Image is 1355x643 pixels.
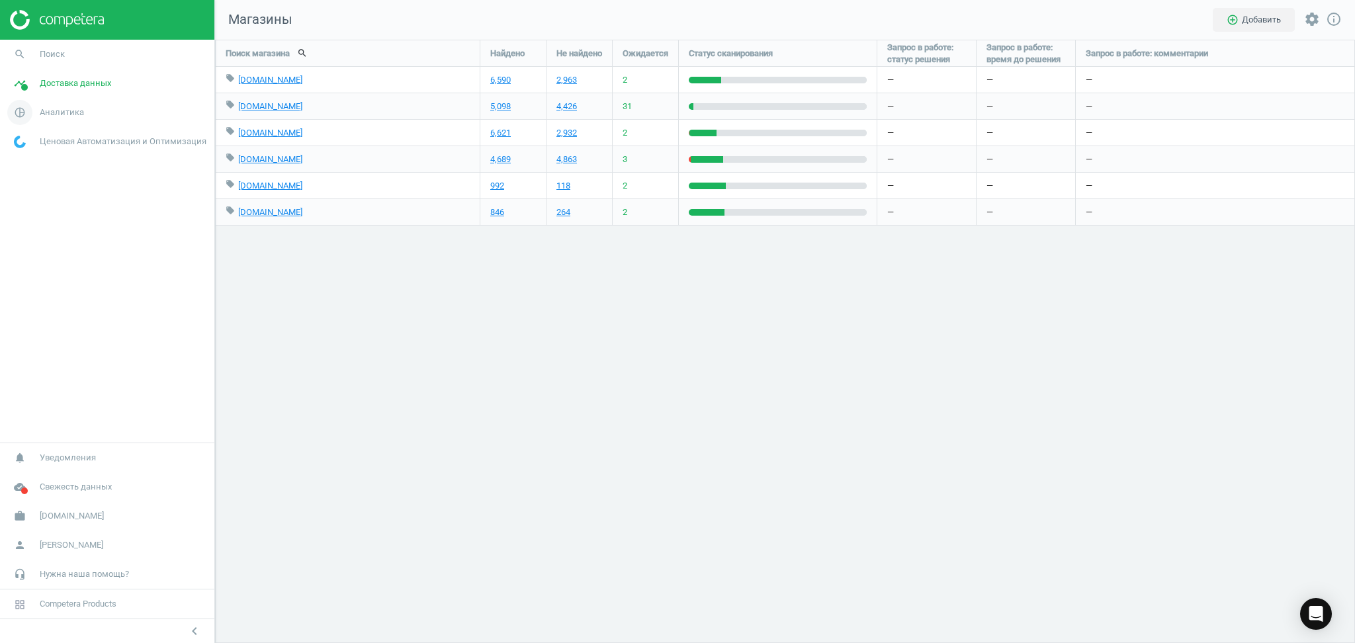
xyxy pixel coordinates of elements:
div: — [1076,173,1355,198]
span: Доставка данных [40,77,111,89]
i: local_offer [226,206,235,215]
div: — [877,173,976,198]
div: — [877,93,976,119]
a: 5,098 [490,101,511,112]
span: Ценовая Автоматизация и Оптимизация [40,136,206,148]
span: — [986,127,993,139]
span: 2 [623,180,627,192]
div: — [877,120,976,146]
button: search [290,42,315,64]
i: search [7,42,32,67]
img: ajHJNr6hYgQAAAAASUVORK5CYII= [10,10,104,30]
a: 2,963 [556,74,577,86]
i: settings [1304,11,1320,27]
span: [PERSON_NAME] [40,539,103,551]
a: [DOMAIN_NAME] [238,181,302,191]
span: Нужна наша помощь? [40,568,129,580]
a: 118 [556,180,570,192]
img: wGWNvw8QSZomAAAAABJRU5ErkJggg== [14,136,26,148]
button: chevron_left [178,622,211,640]
span: Аналитика [40,107,84,118]
a: [DOMAIN_NAME] [238,75,302,85]
div: — [877,146,976,172]
i: local_offer [226,179,235,189]
i: notifications [7,445,32,470]
i: local_offer [226,153,235,162]
a: 992 [490,180,504,192]
div: — [877,199,976,225]
div: Open Intercom Messenger [1300,598,1332,630]
a: 846 [490,206,504,218]
span: Запрос в работе: статус решения [887,42,966,65]
span: — [986,101,993,112]
div: — [1076,120,1355,146]
span: 2 [623,74,627,86]
i: person [7,533,32,558]
button: add_circle_outlineДобавить [1213,8,1295,32]
a: [DOMAIN_NAME] [238,101,302,111]
span: — [986,206,993,218]
i: work [7,503,32,529]
a: 4,426 [556,101,577,112]
span: 2 [623,127,627,139]
span: [DOMAIN_NAME] [40,510,104,522]
i: local_offer [226,100,235,109]
i: info_outline [1326,11,1342,27]
span: Competera Products [40,598,116,610]
span: Найдено [490,48,525,60]
a: [DOMAIN_NAME] [238,154,302,164]
i: headset_mic [7,562,32,587]
i: cloud_done [7,474,32,499]
a: 4,863 [556,153,577,165]
span: — [986,74,993,86]
a: 6,621 [490,127,511,139]
div: — [1076,199,1355,225]
a: info_outline [1326,11,1342,28]
span: Уведомления [40,452,96,464]
span: 3 [623,153,627,165]
span: — [986,180,993,192]
span: Поиск [40,48,65,60]
a: 4,689 [490,153,511,165]
span: 31 [623,101,632,112]
div: — [1076,93,1355,119]
div: — [1076,146,1355,172]
a: 264 [556,206,570,218]
a: [DOMAIN_NAME] [238,207,302,217]
span: Магазины [215,11,292,29]
span: Статус сканирования [689,48,773,60]
i: local_offer [226,73,235,83]
i: local_offer [226,126,235,136]
span: Запрос в работе: комментарии [1086,48,1208,60]
span: Не найдено [556,48,602,60]
i: pie_chart_outlined [7,100,32,125]
span: — [986,153,993,165]
span: Ожидается [623,48,668,60]
span: Свежесть данных [40,481,112,493]
div: Поиск магазина [216,40,480,66]
div: — [1076,67,1355,93]
div: — [877,67,976,93]
i: add_circle_outline [1227,14,1239,26]
button: settings [1298,5,1326,34]
a: [DOMAIN_NAME] [238,128,302,138]
a: 6,590 [490,74,511,86]
span: Запрос в работе: время до решения [986,42,1065,65]
i: timeline [7,71,32,96]
span: 2 [623,206,627,218]
a: 2,932 [556,127,577,139]
i: chevron_left [187,623,202,639]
